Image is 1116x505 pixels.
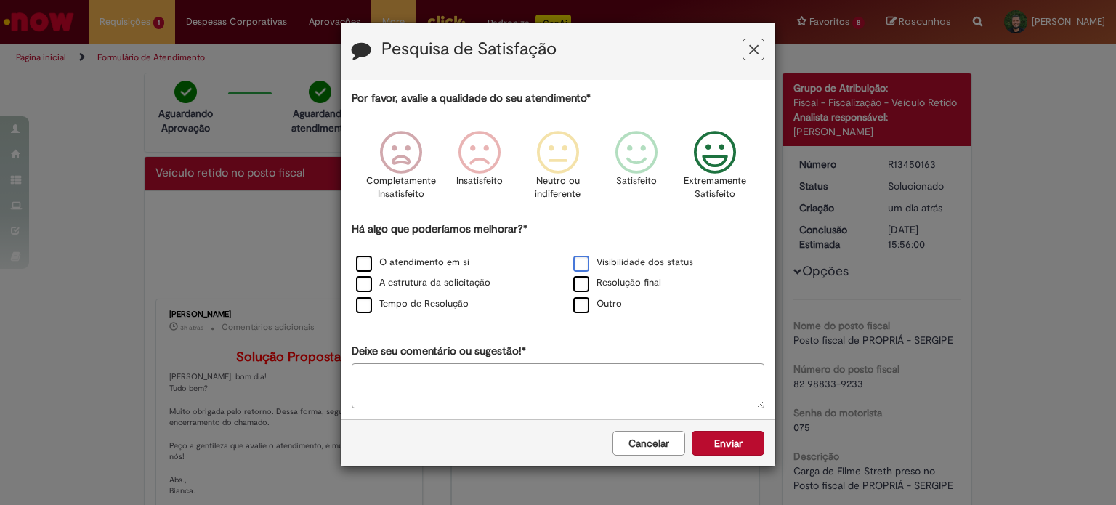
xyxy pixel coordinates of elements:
[612,431,685,456] button: Cancelar
[684,174,746,201] p: Extremamente Satisfeito
[356,297,469,311] label: Tempo de Resolução
[532,174,584,201] p: Neutro ou indiferente
[442,120,517,219] div: Insatisfeito
[356,256,469,270] label: O atendimento em si
[599,120,674,219] div: Satisfeito
[352,344,526,359] label: Deixe seu comentário ou sugestão!*
[381,40,557,59] label: Pesquisa de Satisfação
[352,222,764,315] div: Há algo que poderíamos melhorar?*
[352,91,591,106] label: Por favor, avalie a qualidade do seu atendimento*
[692,431,764,456] button: Enviar
[356,276,490,290] label: A estrutura da solicitação
[573,276,661,290] label: Resolução final
[521,120,595,219] div: Neutro ou indiferente
[573,256,693,270] label: Visibilidade dos status
[366,174,436,201] p: Completamente Insatisfeito
[456,174,503,188] p: Insatisfeito
[363,120,437,219] div: Completamente Insatisfeito
[678,120,752,219] div: Extremamente Satisfeito
[616,174,657,188] p: Satisfeito
[573,297,622,311] label: Outro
